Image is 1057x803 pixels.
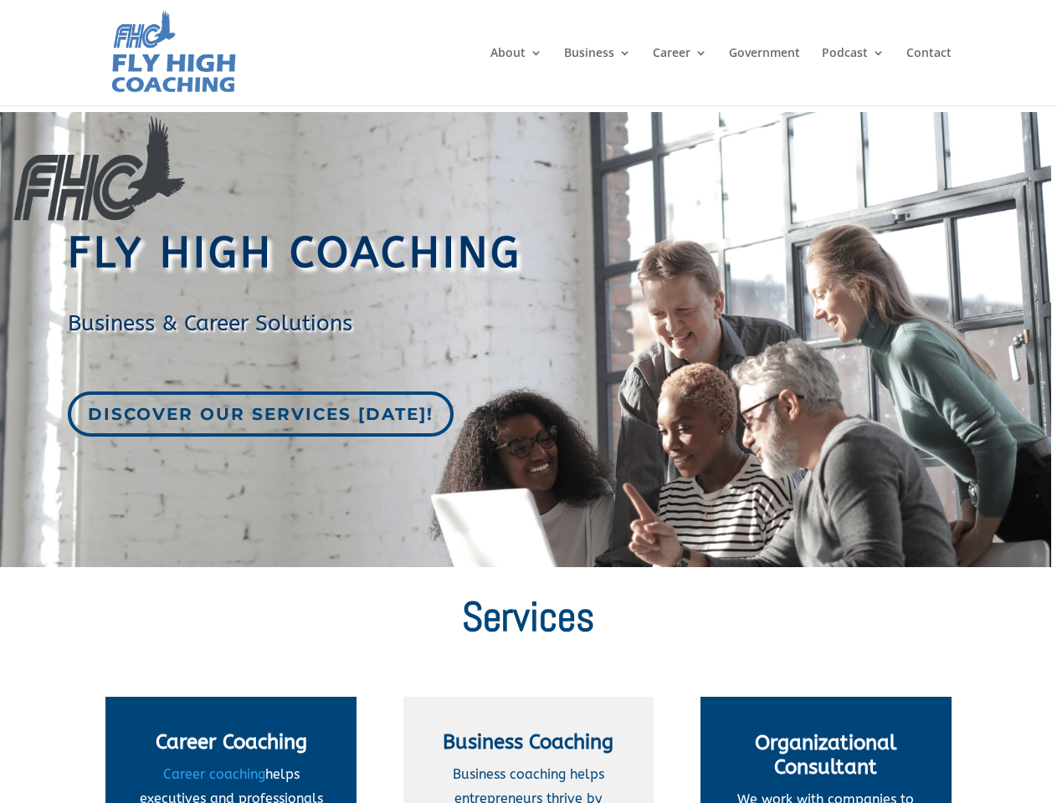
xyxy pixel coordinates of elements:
[156,730,307,754] span: Career Coaching
[163,766,265,782] a: Career coaching
[462,591,594,642] span: Services
[906,47,952,105] a: Contact
[68,310,352,336] span: Business & Career Solutions
[755,731,896,779] span: Organizational Consultant
[68,228,522,278] span: Fly High Coaching
[109,8,237,97] img: Fly High Coaching
[729,47,800,105] a: Government
[68,391,454,437] a: Discover our services [DATE]!
[490,47,542,105] a: About
[653,47,707,105] a: Career
[564,47,631,105] a: Business
[822,47,885,105] a: Podcast
[443,730,613,754] span: Business Coaching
